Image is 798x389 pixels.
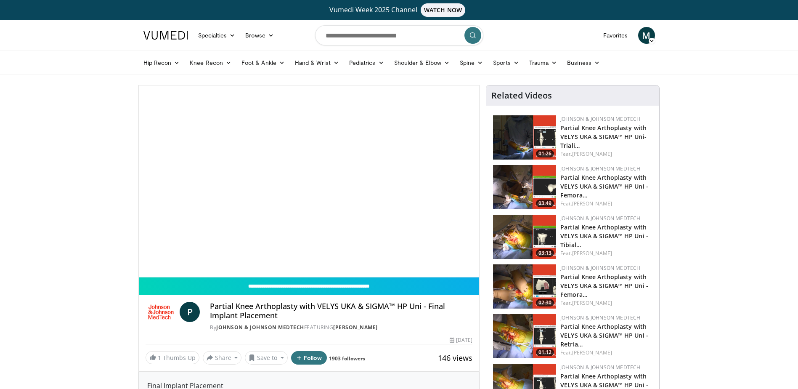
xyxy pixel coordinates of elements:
a: 01:26 [493,115,556,160]
a: Hand & Wrist [290,54,344,71]
a: [PERSON_NAME] [572,250,612,257]
img: 13513cbe-2183-4149-ad2a-2a4ce2ec625a.png.150x105_q85_crop-smart_upscale.png [493,165,556,209]
a: Browse [240,27,279,44]
h4: Partial Knee Arthoplasty with VELYS UKA & SIGMA™ HP Uni - Final Implant Placement [210,302,472,320]
div: Feat. [560,299,652,307]
a: Johnson & Johnson MedTech [560,314,640,321]
button: Follow [291,351,327,365]
span: WATCH NOW [421,3,465,17]
a: Partial Knee Arthoplasty with VELYS UKA & SIGMA™ HP Uni - Femora… [560,273,648,298]
div: Feat. [560,200,652,208]
img: Johnson & Johnson MedTech [146,302,177,322]
a: Partial Knee Arthoplasty with VELYS UKA & SIGMA™ HP Uni - Retria… [560,322,648,348]
a: Foot & Ankle [236,54,290,71]
div: By FEATURING [210,324,472,331]
img: VuMedi Logo [143,31,188,40]
img: fca33e5d-2676-4c0d-8432-0e27cf4af401.png.150x105_q85_crop-smart_upscale.png [493,215,556,259]
a: [PERSON_NAME] [572,349,612,356]
a: [PERSON_NAME] [572,150,612,157]
a: Spine [455,54,488,71]
span: 01:26 [536,150,554,157]
a: 1903 followers [329,355,365,362]
div: Feat. [560,349,652,357]
span: 02:30 [536,299,554,306]
img: 54517014-b7e0-49d7-8366-be4d35b6cc59.png.150x105_q85_crop-smart_upscale.png [493,115,556,160]
a: Trauma [524,54,562,71]
img: 27d2ec60-bae8-41df-9ceb-8f0e9b1e3492.png.150x105_q85_crop-smart_upscale.png [493,314,556,358]
button: Save to [245,351,288,365]
a: Vumedi Week 2025 ChannelWATCH NOW [145,3,654,17]
video-js: Video Player [139,85,480,277]
a: Knee Recon [185,54,236,71]
div: [DATE] [450,336,472,344]
a: Favorites [598,27,633,44]
a: 03:13 [493,215,556,259]
a: Sports [488,54,524,71]
a: Johnson & Johnson MedTech [560,364,640,371]
a: 03:49 [493,165,556,209]
span: 01:12 [536,349,554,356]
a: Johnson & Johnson MedTech [216,324,304,331]
a: Pediatrics [344,54,389,71]
a: M [638,27,655,44]
div: Feat. [560,250,652,257]
span: 03:13 [536,249,554,257]
a: 02:30 [493,264,556,309]
a: Partial Knee Arthoplasty with VELYS UKA & SIGMA™ HP Uni - Femora… [560,173,648,199]
a: Johnson & Johnson MedTech [560,115,640,123]
span: 1 [158,354,161,362]
a: Shoulder & Elbow [389,54,455,71]
a: Johnson & Johnson MedTech [560,264,640,272]
span: 03:49 [536,200,554,207]
img: 27e23ca4-618a-4dda-a54e-349283c0b62a.png.150x105_q85_crop-smart_upscale.png [493,264,556,309]
span: 146 views [438,353,472,363]
a: [PERSON_NAME] [572,299,612,306]
a: Business [562,54,605,71]
button: Share [203,351,242,365]
a: [PERSON_NAME] [572,200,612,207]
h4: Related Videos [491,91,552,101]
a: 01:12 [493,314,556,358]
a: Johnson & Johnson MedTech [560,215,640,222]
a: Hip Recon [138,54,185,71]
a: Johnson & Johnson MedTech [560,165,640,172]
a: Partial Knee Arthoplasty with VELYS UKA & SIGMA™ HP Uni - Tibial… [560,223,648,249]
a: P [180,302,200,322]
a: 1 Thumbs Up [146,351,199,364]
a: Partial Knee Arthoplasty with VELYS UKA & SIGMA™ HP Uni- Triali… [560,124,647,149]
a: Specialties [193,27,241,44]
div: Feat. [560,150,652,158]
input: Search topics, interventions [315,25,483,45]
a: [PERSON_NAME] [333,324,378,331]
